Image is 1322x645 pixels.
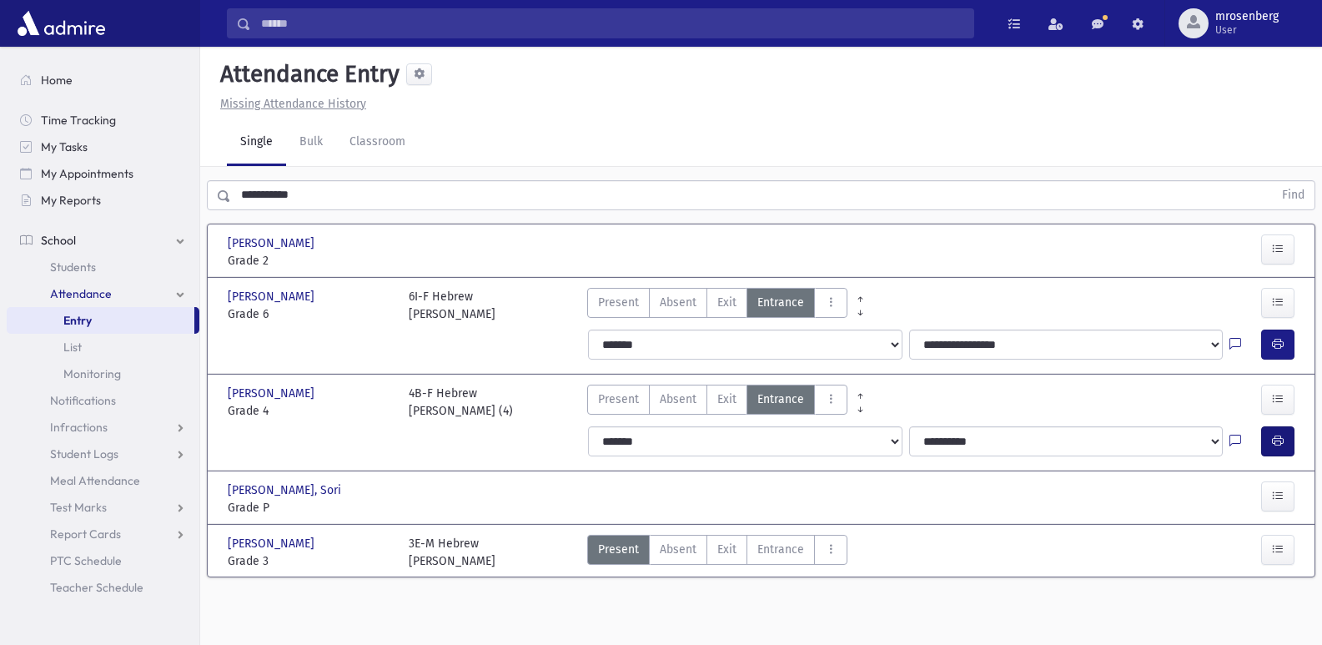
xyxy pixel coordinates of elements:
span: Present [598,541,639,558]
span: Teacher Schedule [50,580,143,595]
div: AttTypes [587,288,847,323]
span: Report Cards [50,527,121,542]
span: Home [41,73,73,88]
span: List [63,340,82,355]
span: PTC Schedule [50,553,122,568]
div: 3E-M Hebrew [PERSON_NAME] [409,535,495,570]
a: My Tasks [7,134,199,160]
a: Monitoring [7,360,199,387]
a: My Appointments [7,160,199,187]
span: Monitoring [63,366,121,381]
span: Student Logs [50,446,118,461]
span: Meal Attendance [50,473,140,488]
a: Meal Attendance [7,467,199,494]
a: List [7,334,199,360]
span: Grade 3 [228,552,392,570]
a: Students [7,254,199,280]
span: [PERSON_NAME] [228,385,318,402]
a: Home [7,67,199,93]
span: Absent [660,391,696,408]
a: My Reports [7,187,199,214]
div: AttTypes [587,385,847,420]
img: AdmirePro [13,7,109,40]
a: Infractions [7,414,199,441]
span: [PERSON_NAME], Sori [228,481,344,499]
span: Notifications [50,393,116,408]
a: Teacher Schedule [7,574,199,601]
a: Notifications [7,387,199,414]
span: My Appointments [41,166,133,181]
span: User [1215,23,1279,37]
span: My Tasks [41,139,88,154]
span: School [41,233,76,248]
a: Time Tracking [7,107,199,134]
a: Student Logs [7,441,199,467]
a: Test Marks [7,494,199,521]
a: Report Cards [7,521,199,547]
span: Present [598,391,639,408]
a: Bulk [286,119,336,166]
span: Grade 6 [228,305,392,323]
span: Entrance [757,294,804,311]
span: Absent [660,541,696,558]
span: Infractions [50,420,108,435]
a: Attendance [7,280,199,307]
a: PTC Schedule [7,547,199,574]
span: Grade P [228,499,392,517]
span: Exit [717,391,736,408]
a: Single [227,119,286,166]
a: School [7,227,199,254]
h5: Attendance Entry [214,60,400,88]
span: Entry [63,313,92,328]
button: Find [1272,181,1314,209]
span: Absent [660,294,696,311]
div: 6I-F Hebrew [PERSON_NAME] [409,288,495,323]
input: Search [251,8,973,38]
span: My Reports [41,193,101,208]
span: Entrance [757,391,804,408]
a: Classroom [336,119,419,166]
span: Entrance [757,541,804,558]
span: Test Marks [50,500,107,515]
a: Entry [7,307,194,334]
span: Time Tracking [41,113,116,128]
a: Missing Attendance History [214,97,366,111]
div: AttTypes [587,535,847,570]
span: [PERSON_NAME] [228,535,318,552]
span: Exit [717,541,736,558]
span: [PERSON_NAME] [228,288,318,305]
span: mrosenberg [1215,10,1279,23]
span: Grade 2 [228,252,392,270]
span: Attendance [50,286,112,301]
span: Grade 4 [228,402,392,420]
span: Exit [717,294,736,311]
span: Present [598,294,639,311]
u: Missing Attendance History [220,97,366,111]
span: Students [50,260,96,275]
div: 4B-F Hebrew [PERSON_NAME] (4) [409,385,513,420]
span: [PERSON_NAME] [228,234,318,252]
